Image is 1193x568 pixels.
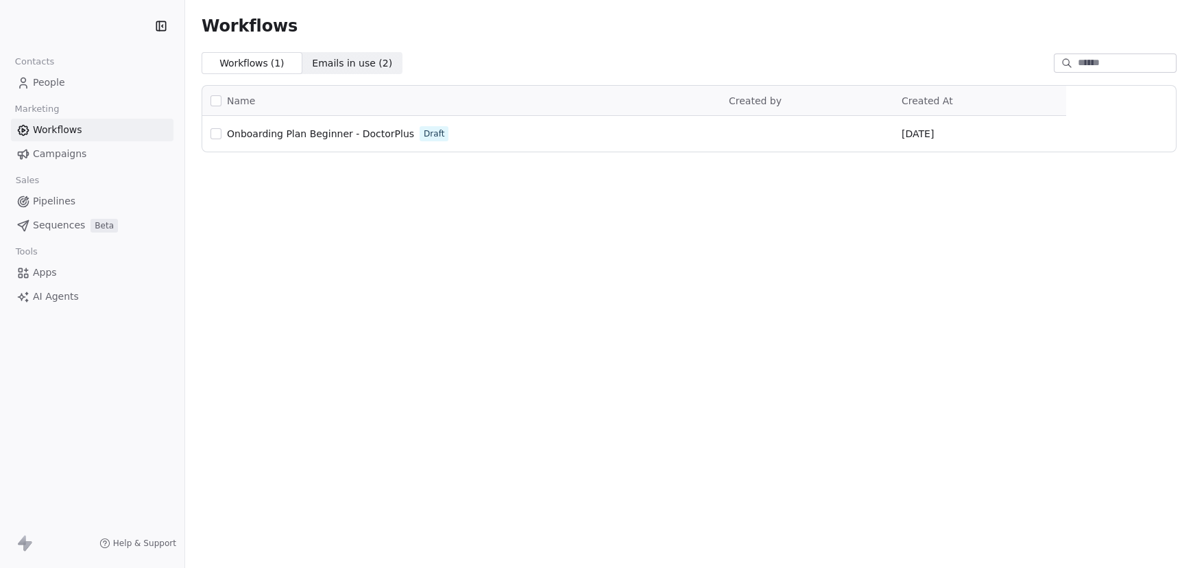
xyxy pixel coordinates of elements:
[11,285,173,308] a: AI Agents
[33,123,82,137] span: Workflows
[11,119,173,141] a: Workflows
[424,128,444,140] span: Draft
[33,75,65,90] span: People
[11,190,173,213] a: Pipelines
[11,143,173,165] a: Campaigns
[11,214,173,237] a: SequencesBeta
[33,147,86,161] span: Campaigns
[33,265,57,280] span: Apps
[202,16,298,36] span: Workflows
[33,194,75,209] span: Pipelines
[11,261,173,284] a: Apps
[227,127,414,141] a: Onboarding Plan Beginner - DoctorPlus
[9,99,65,119] span: Marketing
[902,127,934,141] span: [DATE]
[33,289,79,304] span: AI Agents
[227,128,414,139] span: Onboarding Plan Beginner - DoctorPlus
[10,241,43,262] span: Tools
[902,95,953,106] span: Created At
[729,95,782,106] span: Created by
[312,56,392,71] span: Emails in use ( 2 )
[11,71,173,94] a: People
[91,219,118,233] span: Beta
[9,51,60,72] span: Contacts
[10,170,45,191] span: Sales
[33,218,85,233] span: Sequences
[99,538,176,549] a: Help & Support
[113,538,176,549] span: Help & Support
[227,94,255,108] span: Name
